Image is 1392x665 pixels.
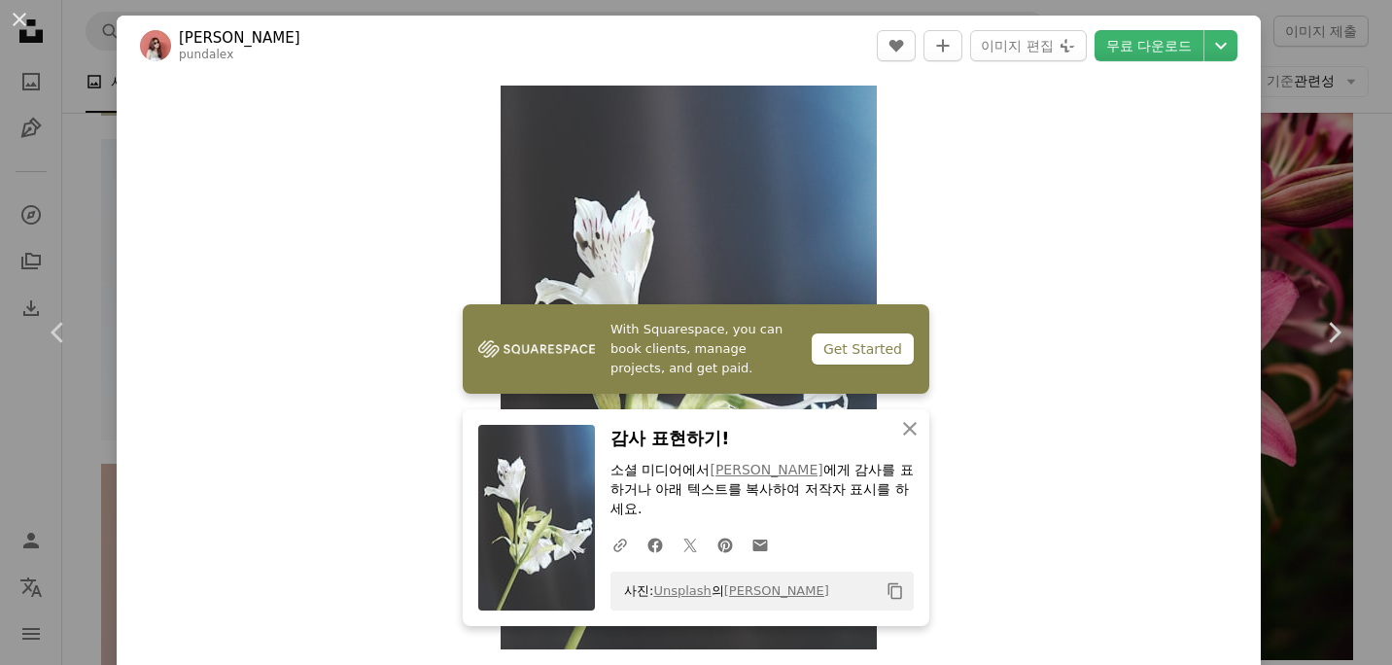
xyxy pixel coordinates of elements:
a: [PERSON_NAME] [724,583,829,598]
a: 무료 다운로드 [1095,30,1203,61]
a: With Squarespace, you can book clients, manage projects, and get paid.Get Started [463,304,929,394]
a: Twitter에 공유 [673,525,708,564]
a: Facebook에 공유 [638,525,673,564]
button: 좋아요 [877,30,916,61]
div: Get Started [812,333,914,365]
button: 클립보드에 복사하기 [879,575,912,608]
img: file-1747939142011-51e5cc87e3c9 [478,334,595,364]
button: 이 이미지 확대 [501,86,877,649]
button: 이미지 편집 [970,30,1086,61]
a: [PERSON_NAME] [710,462,822,477]
a: 다음 [1275,239,1392,426]
span: With Squarespace, you can book clients, manage projects, and get paid. [610,320,796,378]
a: Unsplash [653,583,711,598]
span: 사진: 의 [614,576,829,607]
a: 이메일로 공유에 공유 [743,525,778,564]
a: Pinterest에 공유 [708,525,743,564]
button: 다운로드 크기 선택 [1204,30,1237,61]
button: 컬렉션에 추가 [923,30,962,61]
h3: 감사 표현하기! [610,425,914,453]
a: [PERSON_NAME] [179,28,300,48]
p: 소셜 미디어에서 에게 감사를 표하거나 아래 텍스트를 복사하여 저작자 표시를 하세요. [610,461,914,519]
img: Lex Sirikiat의 프로필로 이동 [140,30,171,61]
img: 매크로 샷의 흰색 꽃 [501,86,877,649]
a: pundalex [179,48,233,61]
